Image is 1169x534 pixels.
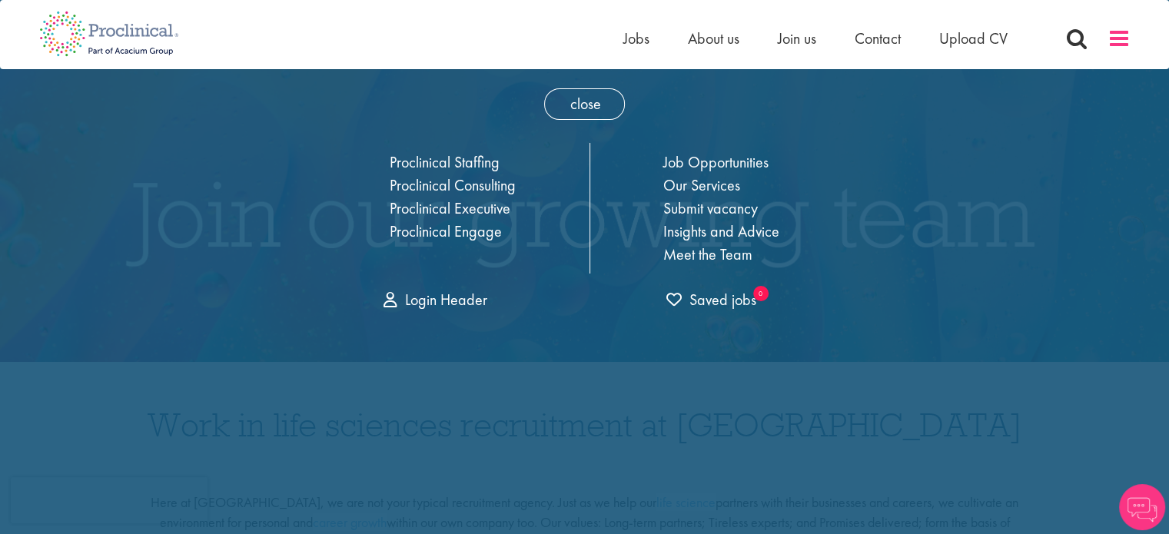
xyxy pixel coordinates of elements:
[390,152,500,172] a: Proclinical Staffing
[663,152,769,172] a: Job Opportunities
[855,28,901,48] a: Contact
[390,175,516,195] a: Proclinical Consulting
[390,198,510,218] a: Proclinical Executive
[384,290,487,310] a: Login Header
[778,28,816,48] a: Join us
[663,175,740,195] a: Our Services
[666,289,756,311] a: trigger for shortlist
[663,198,758,218] a: Submit vacancy
[666,290,756,310] span: Saved jobs
[939,28,1008,48] a: Upload CV
[688,28,739,48] a: About us
[753,286,769,301] sub: 0
[663,221,779,241] a: Insights and Advice
[390,221,502,241] a: Proclinical Engage
[1119,484,1165,530] img: Chatbot
[663,244,752,264] a: Meet the Team
[623,28,649,48] a: Jobs
[544,88,625,120] span: close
